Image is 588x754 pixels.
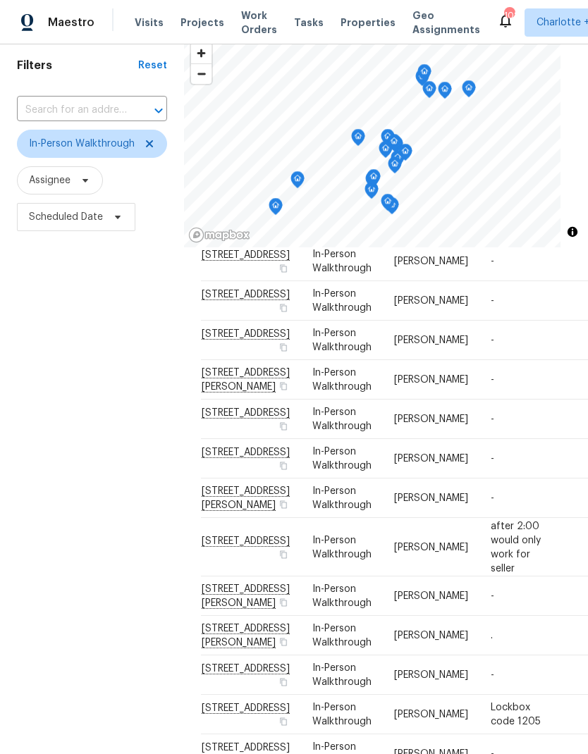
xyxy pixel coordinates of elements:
button: Copy Address [277,498,290,511]
span: Geo Assignments [412,8,480,37]
span: In-Person Walkthrough [312,584,372,608]
div: Map marker [365,182,379,204]
button: Zoom in [191,43,212,63]
span: - [491,591,494,601]
div: Map marker [381,129,395,151]
span: [PERSON_NAME] [394,414,468,424]
button: Copy Address [277,636,290,648]
div: Map marker [379,141,393,163]
button: Copy Address [277,420,290,433]
button: Copy Address [277,302,290,314]
span: - [491,375,494,385]
span: Projects [180,16,224,30]
span: [PERSON_NAME] [394,296,468,306]
span: In-Person Walkthrough [312,663,372,687]
button: Copy Address [277,596,290,609]
button: Copy Address [277,341,290,354]
div: Map marker [269,198,283,220]
span: Zoom out [191,64,212,84]
span: - [491,414,494,424]
button: Copy Address [277,459,290,472]
button: Open [149,101,169,120]
div: Map marker [398,144,412,166]
button: Copy Address [277,676,290,688]
span: - [491,257,494,266]
span: . [491,631,493,641]
span: [PERSON_NAME] [394,710,468,719]
div: Map marker [290,171,305,193]
span: [PERSON_NAME] [394,542,468,552]
span: [PERSON_NAME] [394,493,468,503]
canvas: Map [184,36,561,247]
span: In-Person Walkthrough [312,486,372,510]
div: Map marker [351,129,365,151]
span: Visits [135,16,164,30]
span: - [491,335,494,345]
button: Copy Address [277,380,290,393]
h1: Filters [17,58,138,73]
div: Map marker [388,156,402,178]
span: Properties [341,16,396,30]
span: Lockbox code 1205 [491,703,541,727]
div: Map marker [365,171,379,193]
span: [PERSON_NAME] [394,591,468,601]
div: Map marker [462,80,476,102]
span: In-Person Walkthrough [29,137,135,151]
span: - [491,670,494,680]
div: Map marker [422,81,436,103]
span: Scheduled Date [29,210,103,224]
span: In-Person Walkthrough [312,368,372,392]
div: 108 [504,8,514,23]
span: [PERSON_NAME] [394,335,468,345]
span: [PERSON_NAME] [394,454,468,464]
span: after 2:00 would only work for seller [491,521,541,573]
span: [STREET_ADDRESS] [202,743,290,753]
button: Toggle attribution [564,223,581,240]
span: In-Person Walkthrough [312,703,372,727]
span: In-Person Walkthrough [312,249,372,273]
div: Map marker [438,82,452,104]
div: Map marker [367,169,381,191]
span: [PERSON_NAME] [394,631,468,641]
span: Tasks [294,18,324,27]
div: Map marker [387,134,401,156]
a: Mapbox homepage [188,227,250,243]
span: [PERSON_NAME] [394,670,468,680]
span: Assignee [29,173,71,187]
span: In-Person Walkthrough [312,407,372,431]
span: Maestro [48,16,94,30]
span: [PERSON_NAME] [394,375,468,385]
div: Map marker [381,194,395,216]
span: Toggle attribution [568,224,577,240]
button: Copy Address [277,262,290,275]
span: - [491,493,494,503]
button: Copy Address [277,548,290,560]
span: In-Person Walkthrough [312,624,372,648]
button: Zoom out [191,63,212,84]
button: Copy Address [277,715,290,728]
span: In-Person Walkthrough [312,328,372,352]
span: In-Person Walkthrough [312,535,372,559]
div: Map marker [415,69,429,91]
div: Reset [138,58,167,73]
span: In-Person Walkthrough [312,289,372,313]
span: - [491,454,494,464]
span: In-Person Walkthrough [312,447,372,471]
input: Search for an address... [17,99,128,121]
span: [PERSON_NAME] [394,257,468,266]
div: Map marker [417,64,431,86]
span: Work Orders [241,8,277,37]
span: - [491,296,494,306]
